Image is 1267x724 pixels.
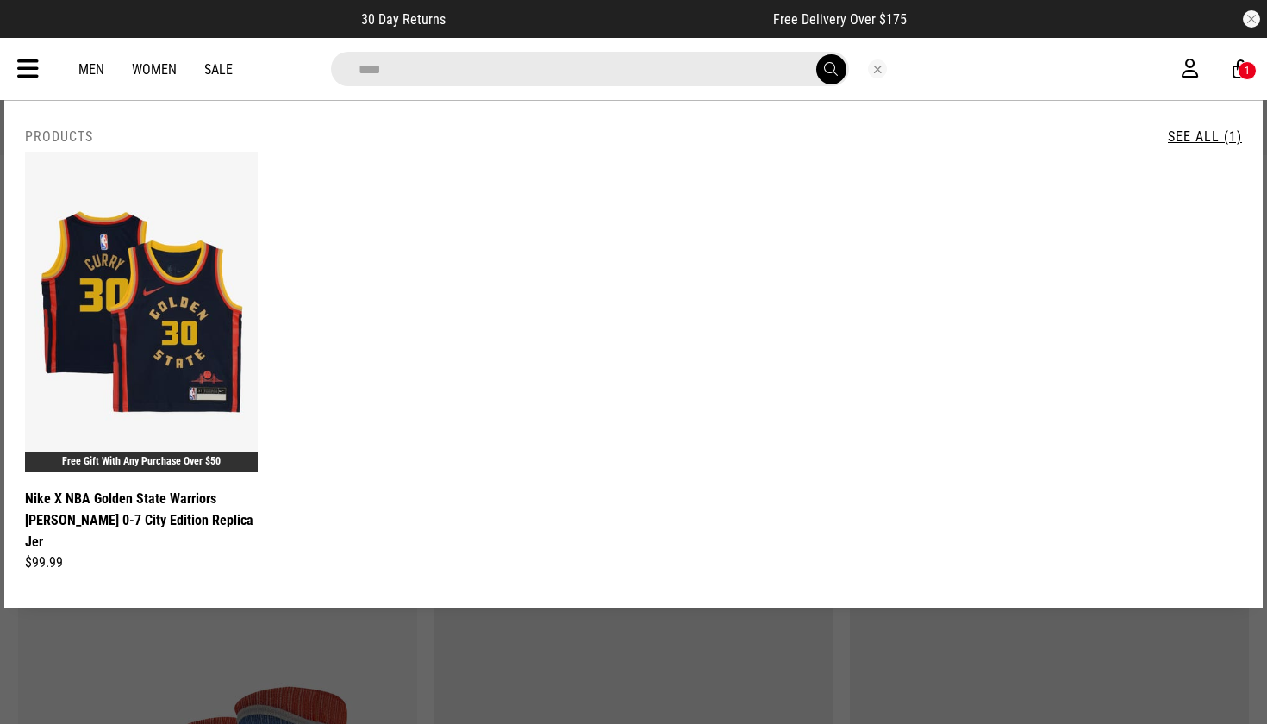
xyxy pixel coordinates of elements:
iframe: Customer reviews powered by Trustpilot [480,10,739,28]
span: 30 Day Returns [361,11,446,28]
a: Sale [204,61,233,78]
a: See All (1) [1168,128,1242,145]
a: Women [132,61,177,78]
div: $99.99 [25,552,258,573]
a: Free Gift With Any Purchase Over $50 [62,455,221,467]
h2: Products [25,128,93,145]
a: 1 [1233,60,1249,78]
button: Open LiveChat chat widget [14,7,66,59]
a: Nike X NBA Golden State Warriors [PERSON_NAME] 0-7 City Edition Replica Jer [25,488,258,552]
button: Close search [868,59,887,78]
a: Men [78,61,104,78]
img: Nike X Nba Golden State Warriors Stephen Curry 0-7 City Edition Replica Jer in Blue [25,152,258,472]
span: Free Delivery Over $175 [773,11,907,28]
div: 1 [1245,65,1250,77]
